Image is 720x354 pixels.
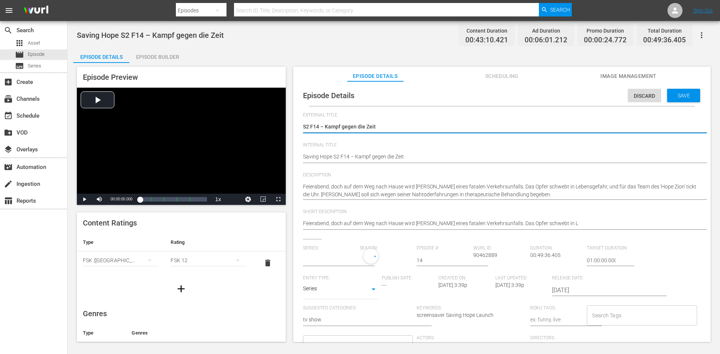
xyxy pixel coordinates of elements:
[129,48,186,66] div: Episode Builder
[259,254,277,272] button: delete
[28,51,45,58] span: Episode
[303,153,697,162] textarea: Saving Hope S2 F14 – Kampf gegen die Zeit
[4,128,13,137] span: VOD
[271,194,286,205] button: Fullscreen
[111,197,132,201] span: 00:00:00.000
[672,93,696,99] span: Save
[495,275,549,281] span: Last Updated:
[417,312,493,318] span: screensaver Saving Hope Launch
[303,275,378,281] span: Entry Type:
[382,282,386,288] span: ---
[15,39,24,48] span: Asset
[303,284,378,296] div: Series
[584,36,627,45] span: 00:00:24.772
[417,342,421,348] span: ---
[171,250,246,271] div: FSK 12
[465,36,508,45] span: 00:43:10.421
[417,305,526,311] span: Keywords:
[77,233,286,275] table: simple table
[530,252,561,258] span: 00:49:36.405
[347,72,403,81] span: Episode Details
[417,245,470,251] span: Episode #:
[4,163,13,172] span: Automation
[600,72,657,81] span: Image Management
[303,112,697,118] span: External Title
[303,142,697,148] span: Internal Title
[77,88,286,205] div: Video Player
[73,48,129,66] div: Episode Details
[4,26,13,35] span: Search
[4,78,13,87] span: Create
[4,94,13,103] span: Channels
[530,342,535,348] span: ---
[4,111,13,120] span: Schedule
[129,48,186,63] button: Episode Builder
[4,196,13,205] span: Reports
[539,3,572,16] button: Search
[4,179,13,188] span: Ingestion
[140,197,207,202] div: Progress Bar
[382,275,435,281] span: Publish Date:
[628,93,661,99] span: Discard
[303,316,413,325] textarea: tv show
[438,282,467,288] span: [DATE] 3:39p
[667,89,700,102] button: Save
[303,220,697,229] textarea: Feierabend, doch auf dem Weg nach Hause wird [PERSON_NAME] eines fatalen Verkehrsunfalls. Das Opf...
[495,282,524,288] span: [DATE] 3:39p
[530,245,583,251] span: Duration:
[83,73,138,82] span: Episode Preview
[303,172,697,178] span: Description
[584,25,627,36] div: Promo Duration
[77,233,165,251] th: Type
[643,25,686,36] div: Total Duration
[552,275,648,281] span: Release Date:
[693,7,713,13] a: Sign Out
[83,309,107,318] span: Genres
[474,72,530,81] span: Scheduling
[83,250,159,271] div: FSK ([GEOGRAPHIC_DATA])
[550,3,570,16] span: Search
[73,48,129,63] button: Episode Details
[465,25,508,36] div: Content Duration
[28,62,41,70] span: Series
[303,209,697,215] span: Short Description
[530,335,640,341] span: Directors
[303,123,697,132] textarea: S2 F14 – Kampf gegen die Zeit
[303,91,354,100] span: Episode Details
[530,305,583,311] span: Roku Tags:
[525,25,567,36] div: Ad Duration
[4,6,13,15] span: menu
[165,233,252,251] th: Rating
[303,183,697,199] textarea: Feierabend, doch auf dem Weg nach Hause wird [PERSON_NAME] eines fatalen Verkehrsunfalls. Das Opf...
[473,252,497,258] span: 90462889
[417,335,526,341] span: Actors
[256,194,271,205] button: Picture-in-Picture
[438,275,492,281] span: Created On:
[263,258,272,267] span: delete
[77,324,126,342] th: Type
[303,245,356,251] span: Series:
[15,50,24,59] span: Episode
[241,194,256,205] button: Jump To Time
[525,36,567,45] span: 00:06:01.212
[473,245,526,251] span: Wurl ID:
[4,145,13,154] span: Overlays
[28,39,40,47] span: Asset
[18,2,54,19] img: ans4CAIJ8jUAAAAAAAAAAAAAAAAAAAAAAAAgQb4GAAAAAAAAAAAAAAAAAAAAAAAAJMjXAAAAAAAAAAAAAAAAAAAAAAAAgAT5G...
[126,324,262,342] th: Genres
[83,218,137,227] span: Content Ratings
[360,245,413,251] span: Season:
[15,61,24,70] span: Series
[587,245,640,251] span: Target Duration:
[77,31,224,40] span: Saving Hope S2 F14 – Kampf gegen die Zeit
[211,194,226,205] button: Playback Rate
[77,194,92,205] button: Play
[92,194,107,205] button: Mute
[303,305,413,311] span: Suggested Categories:
[628,89,661,102] button: Discard
[643,36,686,45] span: 00:49:36.405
